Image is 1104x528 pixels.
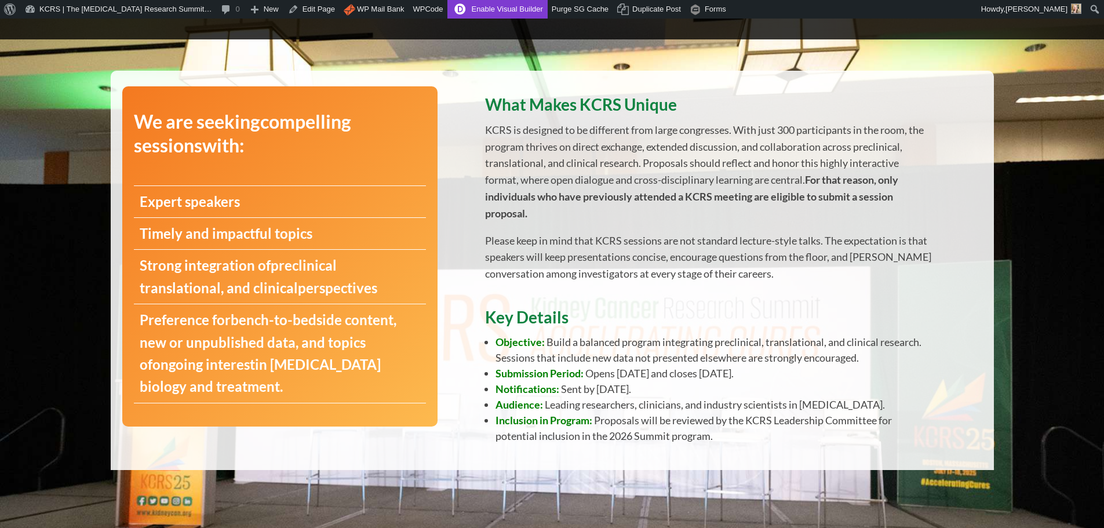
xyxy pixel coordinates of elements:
[495,383,559,395] strong: Notifications:
[485,232,932,282] p: Please keep in mind that KCRS sessions are not standard lecture-style talks. The expectation is t...
[140,223,421,245] p: Timely and impactful topics
[344,4,355,16] img: icon.png
[134,110,427,163] h3: We are seeking with:
[495,367,584,380] strong: Submission Period:
[495,414,592,427] strong: Inclusion in Program:
[485,173,898,220] strong: For that reason, only individuals who have previously attended a KCRS meeting are eligible to sub...
[495,366,932,381] li: Opens [DATE] and closes [DATE].
[495,381,932,397] li: Sent by [DATE].
[140,191,421,213] p: Expert speakers
[495,397,932,413] li: Leading researchers, clinicians, and industry scientists in [MEDICAL_DATA].
[495,413,932,444] li: Proposals will be reviewed by the KCRS Leadership Committee for potential inclusion in the 2026 S...
[495,398,543,411] strong: Audience:
[485,306,932,334] h3: Key Details
[231,311,393,328] strong: bench-to-bedside content
[152,356,255,373] strong: ongoing interest
[140,309,421,398] p: Preference for , new or unpublished data, and topics of in [MEDICAL_DATA] biology and treatment.
[485,94,677,114] strong: What Makes KCRS Unique
[495,336,545,348] span: Objective:
[495,334,932,366] li: Build a balanced program integrating preclinical, translational, and clinical research. Sessions ...
[140,257,337,296] strong: preclinical translational, and clinical
[1005,5,1067,13] span: [PERSON_NAME]
[140,254,421,299] p: Strong integration of perspectives
[485,122,932,232] p: KCRS is designed to be different from large congresses. With just 300 participants in the room, t...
